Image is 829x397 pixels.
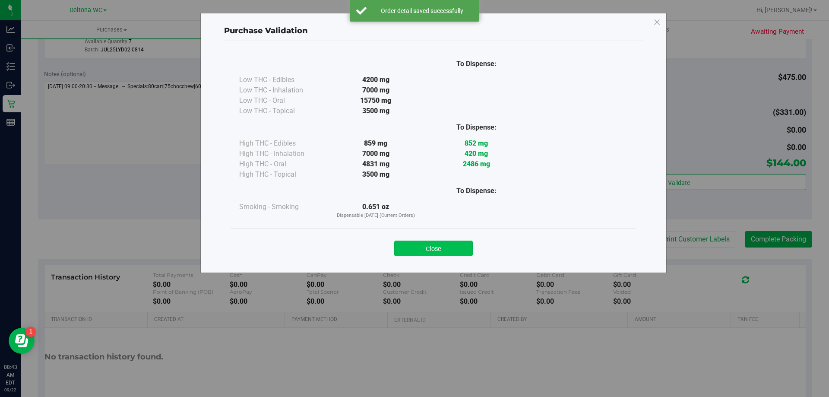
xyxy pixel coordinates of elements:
[326,202,426,219] div: 0.651 oz
[326,159,426,169] div: 4831 mg
[326,106,426,116] div: 3500 mg
[239,106,326,116] div: Low THC - Topical
[465,149,488,158] strong: 420 mg
[239,202,326,212] div: Smoking - Smoking
[239,138,326,149] div: High THC - Edibles
[371,6,473,15] div: Order detail saved successfully
[239,159,326,169] div: High THC - Oral
[326,169,426,180] div: 3500 mg
[326,212,426,219] p: Dispensable [DATE] (Current Orders)
[326,75,426,85] div: 4200 mg
[463,160,490,168] strong: 2486 mg
[426,186,527,196] div: To Dispense:
[465,139,488,147] strong: 852 mg
[239,85,326,95] div: Low THC - Inhalation
[239,95,326,106] div: Low THC - Oral
[326,95,426,106] div: 15750 mg
[326,85,426,95] div: 7000 mg
[426,59,527,69] div: To Dispense:
[394,241,473,256] button: Close
[326,149,426,159] div: 7000 mg
[9,328,35,354] iframe: Resource center
[239,75,326,85] div: Low THC - Edibles
[25,327,36,337] iframe: Resource center unread badge
[326,138,426,149] div: 859 mg
[239,169,326,180] div: High THC - Topical
[224,26,308,35] span: Purchase Validation
[239,149,326,159] div: High THC - Inhalation
[426,122,527,133] div: To Dispense:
